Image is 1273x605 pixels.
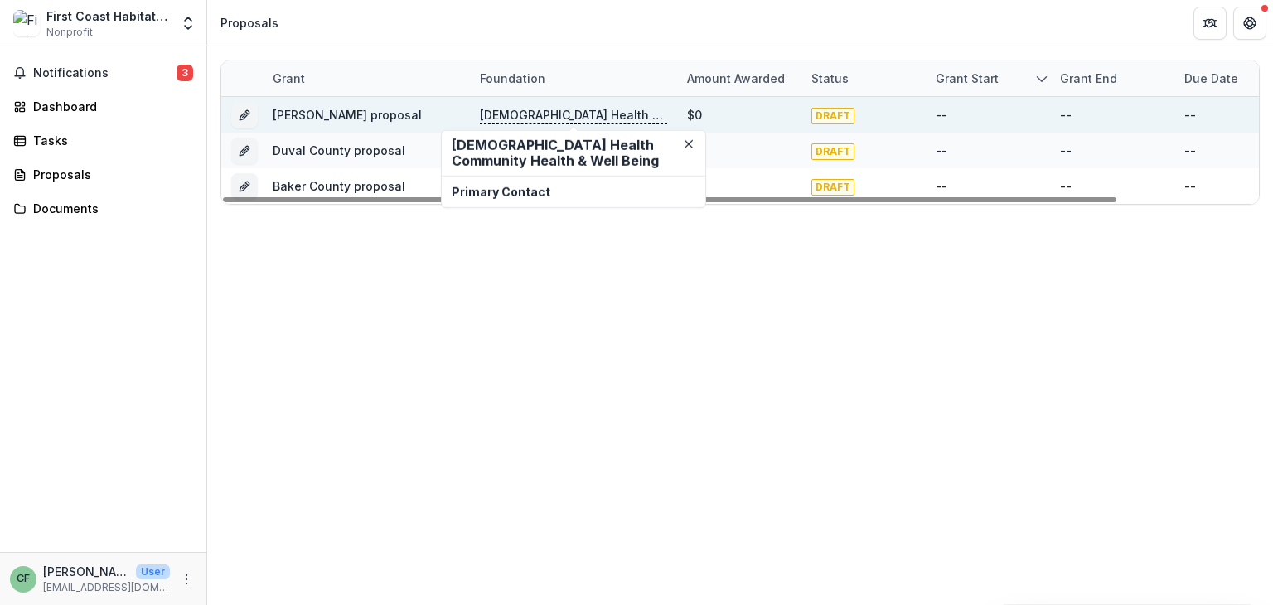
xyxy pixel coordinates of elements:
[17,574,30,584] div: Chris Folds
[33,66,177,80] span: Notifications
[677,60,801,96] div: Amount awarded
[801,60,926,96] div: Status
[136,564,170,579] p: User
[231,138,258,164] button: Grant 38eb9bd1-c981-42a0-93b8-31c74b1ef606
[470,60,677,96] div: Foundation
[470,70,555,87] div: Foundation
[33,200,186,217] div: Documents
[7,60,200,86] button: Notifications3
[273,108,422,122] a: [PERSON_NAME] proposal
[1060,142,1072,159] div: --
[679,134,699,154] button: Close
[7,127,200,154] a: Tasks
[926,60,1050,96] div: Grant start
[177,7,200,40] button: Open entity switcher
[1184,177,1196,195] div: --
[33,166,186,183] div: Proposals
[1174,70,1248,87] div: Due Date
[7,93,200,120] a: Dashboard
[936,142,947,159] div: --
[811,108,854,124] span: DRAFT
[7,195,200,222] a: Documents
[1060,106,1072,123] div: --
[811,179,854,196] span: DRAFT
[811,143,854,160] span: DRAFT
[231,173,258,200] button: Grant f845bc8b-23d1-47d5-9b4f-9494b1bc27f8
[936,106,947,123] div: --
[231,102,258,128] button: Grant b2327dcb-3da7-4b10-b26a-e711aae119ae
[46,7,170,25] div: First Coast Habitat for Humanity
[7,161,200,188] a: Proposals
[43,563,129,580] p: [PERSON_NAME]
[936,177,947,195] div: --
[214,11,285,35] nav: breadcrumb
[1050,70,1127,87] div: Grant end
[33,132,186,149] div: Tasks
[1035,72,1048,85] svg: sorted descending
[263,60,470,96] div: Grant
[177,65,193,81] span: 3
[46,25,93,40] span: Nonprofit
[1184,106,1196,123] div: --
[452,138,695,169] h2: [DEMOGRAPHIC_DATA] Health Community Health & Well Being
[177,569,196,589] button: More
[1050,60,1174,96] div: Grant end
[677,70,795,87] div: Amount awarded
[13,10,40,36] img: First Coast Habitat for Humanity
[801,70,859,87] div: Status
[220,14,278,31] div: Proposals
[480,106,667,124] p: [DEMOGRAPHIC_DATA] Health Community Health & Well Being
[273,179,405,193] a: Baker County proposal
[273,143,405,157] a: Duval County proposal
[43,580,170,595] p: [EMAIL_ADDRESS][DOMAIN_NAME]
[1184,142,1196,159] div: --
[1060,177,1072,195] div: --
[1233,7,1266,40] button: Get Help
[452,183,695,201] p: Primary Contact
[1193,7,1227,40] button: Partners
[926,70,1009,87] div: Grant start
[263,70,315,87] div: Grant
[33,98,186,115] div: Dashboard
[687,106,702,123] div: $0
